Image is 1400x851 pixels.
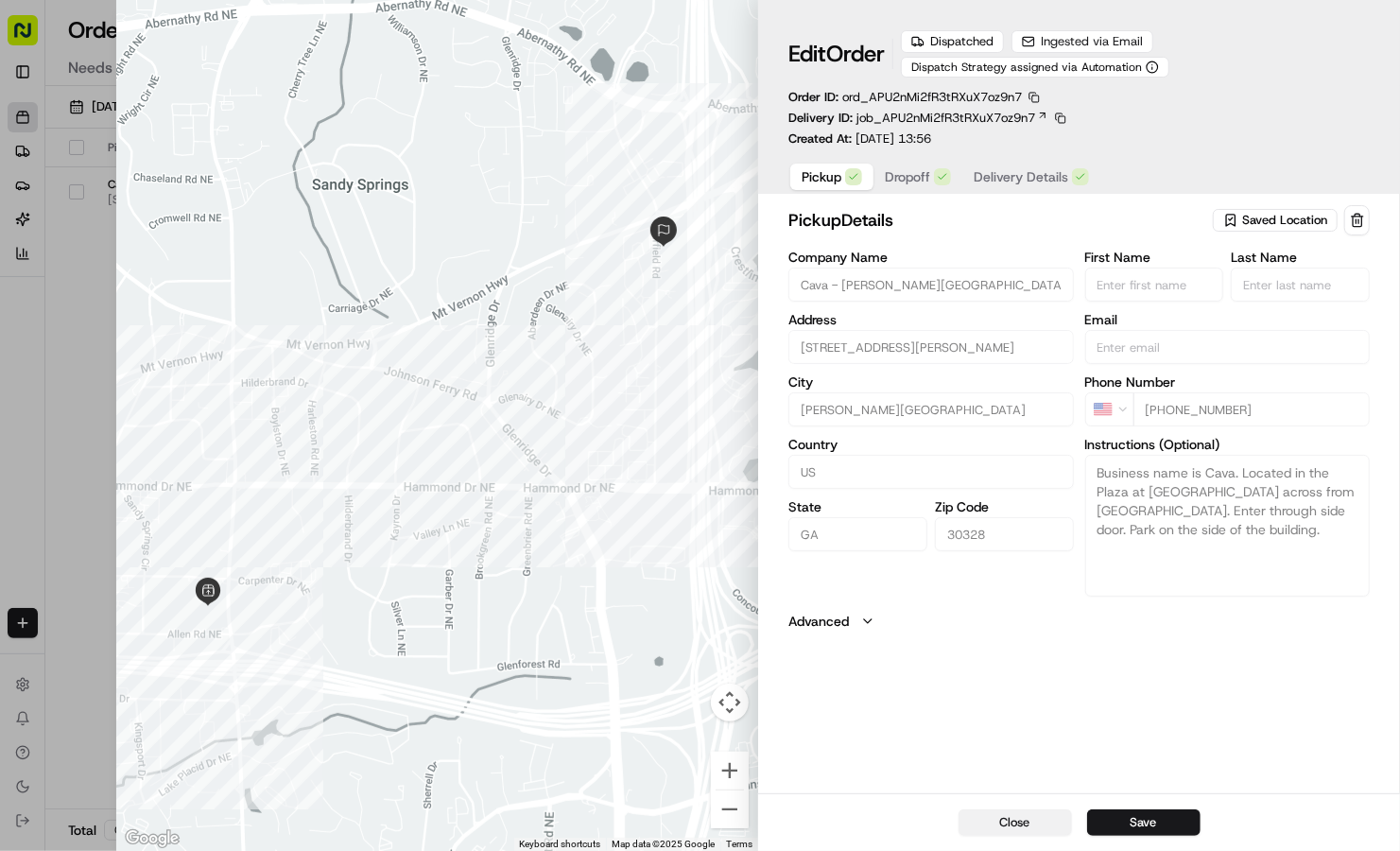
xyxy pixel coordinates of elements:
img: Google [121,826,183,851]
a: job_APU2nMi2fR3tRXuX7oz9n7 [856,110,1048,127]
div: Delivery ID: [788,110,1069,127]
span: ord_APU2nMi2fR3tRXuX7oz9n7 [842,89,1022,105]
button: Ingested via Email [1011,30,1153,53]
label: Last Name [1231,251,1370,264]
img: 8571987876998_91fb9ceb93ad5c398215_72.jpg [40,180,74,214]
div: 📗 [19,424,34,439]
button: Start new chat [321,185,344,208]
span: [DATE] [265,343,303,358]
textarea: Business name is Cava. Located in the Plaza at [GEOGRAPHIC_DATA] across from [GEOGRAPHIC_DATA]. E... [1085,455,1370,597]
button: Save [1087,809,1201,836]
input: Enter first name [1085,268,1224,302]
p: Created At: [788,130,931,148]
input: Enter last name [1231,268,1370,302]
button: Saved Location [1213,207,1340,234]
label: Phone Number [1085,375,1370,389]
span: [DATE] 13:56 [856,130,931,147]
span: Knowledge Base [38,422,145,441]
span: Ingested via Email [1041,33,1143,50]
label: Advanced [788,612,849,631]
span: Map data ©2025 Google [612,839,715,849]
button: Close [959,809,1072,836]
span: Dispatch Strategy assigned via Automation [911,60,1142,75]
span: Pylon [188,468,229,482]
input: Enter phone number [1133,392,1370,426]
div: We're available if you need us! [85,199,260,214]
input: Clear [49,121,312,141]
button: Map camera controls [711,684,749,721]
a: 💻API Documentation [152,414,311,448]
img: 1736555255976-a54dd68f-1ca7-489b-9aae-adbdc363a1c4 [38,344,53,359]
button: Dispatch Strategy assigned via Automation [901,57,1169,78]
button: Keyboard shortcuts [519,838,600,851]
p: Welcome 👋 [19,75,344,105]
h1: Edit [788,39,885,69]
a: Powered byPylon [133,467,229,482]
input: Enter email [1085,330,1370,364]
label: Company Name [788,251,1073,264]
span: Saved Location [1242,212,1327,229]
div: Dispatched [901,30,1004,53]
button: Zoom out [711,790,749,828]
label: Zip Code [935,500,1074,513]
img: Nash [19,18,57,56]
input: Enter company name [788,268,1073,302]
span: Order [826,39,885,69]
span: API Documentation [179,422,303,441]
div: Past conversations [19,245,127,260]
div: Start new chat [85,180,310,199]
img: Wisdom Oko [19,274,49,311]
button: Advanced [788,612,1370,631]
span: job_APU2nMi2fR3tRXuX7oz9n7 [856,110,1035,127]
label: Country [788,438,1073,451]
span: Dropoff [885,167,930,186]
button: See all [293,241,344,264]
label: Email [1085,313,1370,326]
h2: pickup Details [788,207,1209,234]
div: 💻 [160,424,175,439]
button: Zoom in [711,752,749,790]
p: Order ID: [788,89,1022,106]
span: • [254,343,261,358]
label: Address [788,313,1073,326]
a: 📗Knowledge Base [11,414,152,448]
a: Terms (opens in new tab) [726,839,752,849]
span: Delivery Details [974,167,1068,186]
span: [DATE] [216,292,254,307]
img: 1736555255976-a54dd68f-1ca7-489b-9aae-adbdc363a1c4 [19,180,53,214]
label: Instructions (Optional) [1085,438,1370,451]
img: 1736555255976-a54dd68f-1ca7-489b-9aae-adbdc363a1c4 [38,293,53,308]
label: City [788,375,1073,389]
input: 5840 Roswell Rd, Sandy Springs, GA 30328, USA [788,330,1073,364]
a: Open this area in Google Maps (opens a new window) [121,826,183,851]
span: Pickup [802,167,841,186]
span: Wisdom [PERSON_NAME] [59,292,201,307]
input: Enter city [788,392,1073,426]
input: Enter country [788,455,1073,489]
img: Joana Marie Avellanoza [19,325,49,356]
span: • [205,292,212,307]
input: Enter state [788,517,927,551]
label: State [788,500,927,513]
span: [PERSON_NAME] [PERSON_NAME] [59,343,251,358]
input: Enter zip code [935,517,1074,551]
label: First Name [1085,251,1224,264]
